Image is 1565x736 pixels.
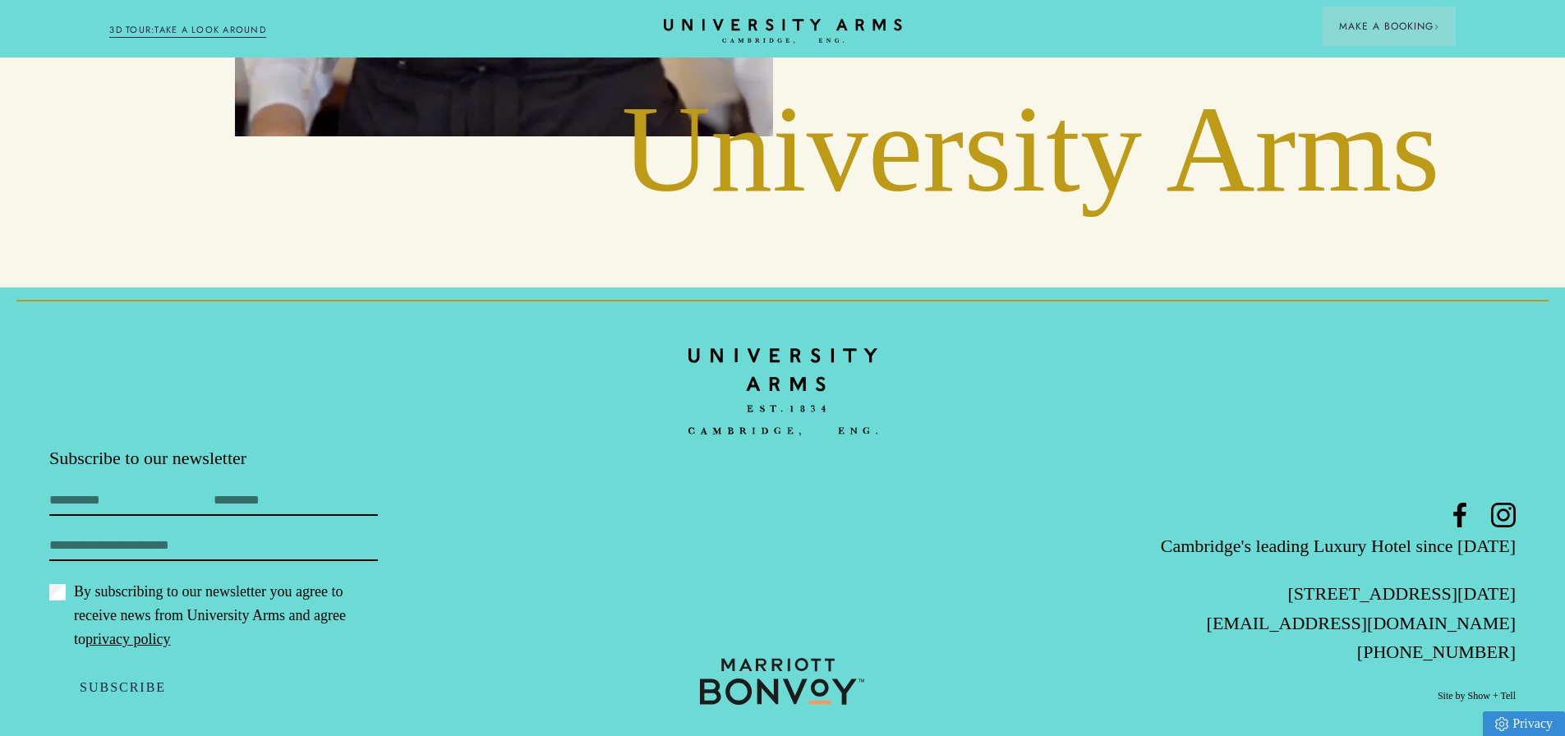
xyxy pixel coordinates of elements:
a: privacy policy [85,631,170,647]
img: 0b373a9250846ddb45707c9c41e4bd95.svg [700,658,864,705]
img: bc90c398f2f6aa16c3ede0e16ee64a97.svg [688,337,877,447]
a: Site by Show + Tell [1438,689,1516,703]
p: [STREET_ADDRESS][DATE] [1027,579,1516,608]
a: Facebook [1448,503,1472,527]
span: Make a Booking [1339,19,1439,34]
a: [EMAIL_ADDRESS][DOMAIN_NAME] [1207,613,1516,633]
button: Make a BookingArrow icon [1323,7,1456,46]
a: Privacy [1483,711,1565,736]
img: Privacy [1495,717,1508,731]
a: Home [688,337,877,446]
a: [PHONE_NUMBER] [1357,642,1516,662]
img: Arrow icon [1434,24,1439,30]
a: Home [664,19,902,44]
button: Subscribe [49,670,196,705]
input: By subscribing to our newsletter you agree to receive news from University Arms and agree topriva... [49,584,66,600]
p: Subscribe to our newsletter [49,446,538,471]
a: 3D TOUR:TAKE A LOOK AROUND [109,23,266,38]
p: Cambridge's leading Luxury Hotel since [DATE] [1027,531,1516,560]
a: Instagram [1491,503,1516,527]
label: By subscribing to our newsletter you agree to receive news from University Arms and agree to [49,580,378,651]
